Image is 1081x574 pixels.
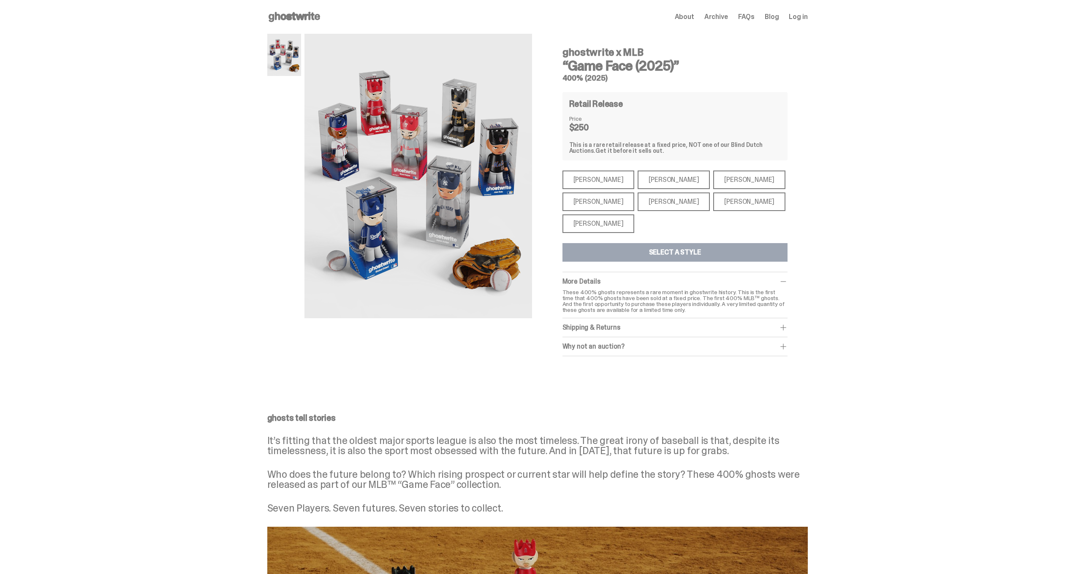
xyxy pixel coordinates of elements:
p: These 400% ghosts represents a rare moment in ghostwrite history. This is the first time that 400... [562,289,788,313]
button: Select a Style [562,243,788,262]
div: [PERSON_NAME] [562,214,635,233]
div: Why not an auction? [562,342,788,351]
dd: $250 [569,123,611,132]
p: Who does the future belong to? Which rising prospect or current star will help define the story? ... [267,469,808,490]
div: Select a Style [649,249,701,256]
div: Shipping & Returns [562,323,788,332]
dt: Price [569,116,611,122]
img: MLB%20400%25%20Primary%20Image.png [304,34,532,318]
p: Seven Players. Seven futures. Seven stories to collect. [267,503,808,513]
h5: 400% (2025) [562,74,788,82]
a: FAQs [738,14,755,20]
a: Archive [704,14,728,20]
div: [PERSON_NAME] [713,192,785,211]
p: ghosts tell stories [267,414,808,422]
div: [PERSON_NAME] [713,171,785,189]
div: This is a rare retail release at a fixed price, NOT one of our Blind Dutch Auctions. [569,142,781,154]
h4: ghostwrite x MLB [562,47,788,57]
div: [PERSON_NAME] [638,171,710,189]
h3: “Game Face (2025)” [562,59,788,73]
div: [PERSON_NAME] [638,192,710,211]
a: Log in [789,14,807,20]
div: [PERSON_NAME] [562,192,635,211]
a: About [675,14,694,20]
span: Get it before it sells out. [595,147,664,154]
h4: Retail Release [569,100,623,108]
p: It’s fitting that the oldest major sports league is also the most timeless. The great irony of ba... [267,436,808,456]
span: More Details [562,277,600,286]
img: MLB%20400%25%20Primary%20Image.png [267,34,301,76]
a: Blog [765,14,779,20]
div: [PERSON_NAME] [562,171,635,189]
